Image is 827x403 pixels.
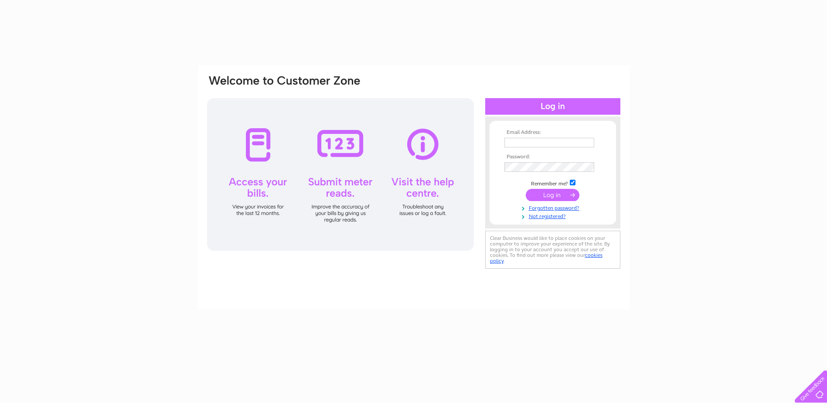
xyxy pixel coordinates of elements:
[485,231,620,269] div: Clear Business would like to place cookies on your computer to improve your experience of the sit...
[526,189,579,201] input: Submit
[504,203,603,212] a: Forgotten password?
[502,154,603,160] th: Password:
[502,178,603,187] td: Remember me?
[502,130,603,136] th: Email Address:
[490,252,602,264] a: cookies policy
[504,212,603,220] a: Not registered?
